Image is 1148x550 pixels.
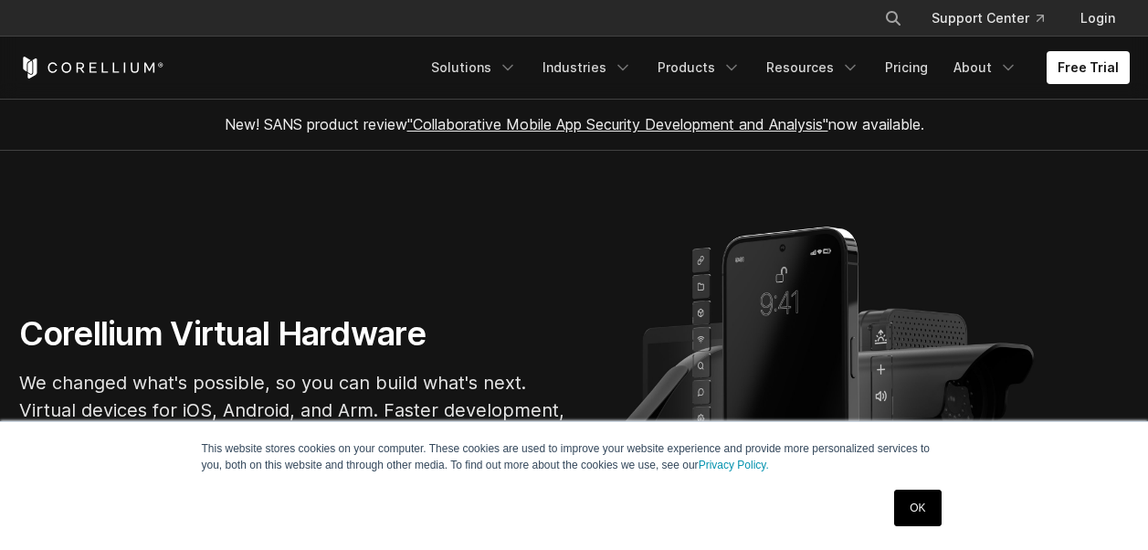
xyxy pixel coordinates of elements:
a: Corellium Home [19,57,164,79]
h1: Corellium Virtual Hardware [19,313,567,354]
a: Privacy Policy. [699,459,769,471]
p: This website stores cookies on your computer. These cookies are used to improve your website expe... [202,440,947,473]
a: Pricing [874,51,939,84]
a: Products [647,51,752,84]
a: Login [1066,2,1130,35]
a: "Collaborative Mobile App Security Development and Analysis" [407,115,828,133]
a: Free Trial [1047,51,1130,84]
div: Navigation Menu [862,2,1130,35]
a: Resources [755,51,870,84]
p: We changed what's possible, so you can build what's next. Virtual devices for iOS, Android, and A... [19,369,567,451]
a: Industries [532,51,643,84]
a: About [943,51,1028,84]
a: Solutions [420,51,528,84]
button: Search [877,2,910,35]
div: Navigation Menu [420,51,1130,84]
a: Support Center [917,2,1058,35]
span: New! SANS product review now available. [225,115,924,133]
a: OK [894,490,941,526]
